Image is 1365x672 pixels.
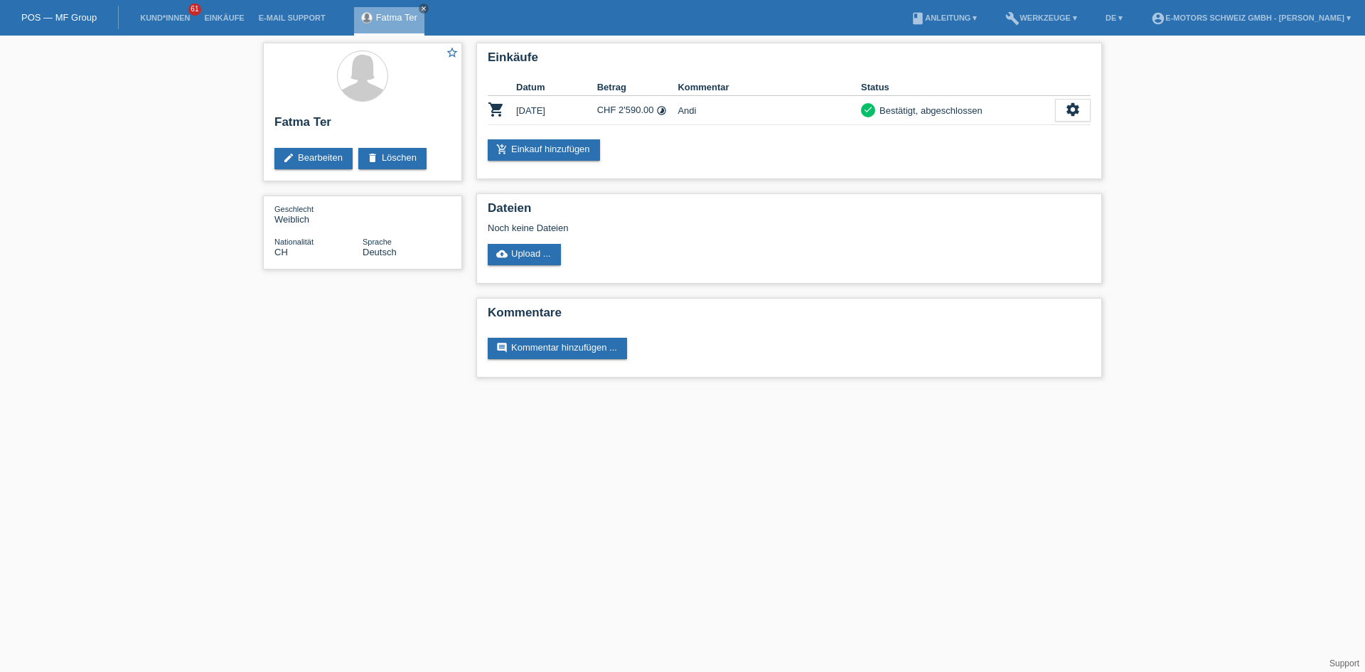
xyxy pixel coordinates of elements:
[488,244,561,265] a: cloud_uploadUpload ...
[656,105,667,116] i: Fixe Raten (24 Raten)
[911,11,925,26] i: book
[863,105,873,114] i: check
[488,306,1091,327] h2: Kommentare
[1065,102,1081,117] i: settings
[283,152,294,164] i: edit
[274,115,451,137] h2: Fatma Ter
[446,46,459,59] i: star_border
[875,103,983,118] div: Bestätigt, abgeschlossen
[678,96,861,125] td: Andi
[516,96,597,125] td: [DATE]
[678,79,861,96] th: Kommentar
[597,96,678,125] td: CHF 2'590.00
[197,14,251,22] a: Einkäufe
[252,14,333,22] a: E-Mail Support
[274,205,314,213] span: Geschlecht
[998,14,1084,22] a: buildWerkzeuge ▾
[488,50,1091,72] h2: Einkäufe
[358,148,427,169] a: deleteLöschen
[488,338,627,359] a: commentKommentar hinzufügen ...
[274,247,288,257] span: Schweiz
[861,79,1055,96] th: Status
[274,203,363,225] div: Weiblich
[597,79,678,96] th: Betrag
[376,12,417,23] a: Fatma Ter
[1005,11,1019,26] i: build
[488,101,505,118] i: POSP00028268
[363,238,392,246] span: Sprache
[363,247,397,257] span: Deutsch
[188,4,201,16] span: 61
[904,14,984,22] a: bookAnleitung ▾
[274,148,353,169] a: editBearbeiten
[133,14,197,22] a: Kund*innen
[488,223,922,233] div: Noch keine Dateien
[21,12,97,23] a: POS — MF Group
[516,79,597,96] th: Datum
[488,201,1091,223] h2: Dateien
[488,139,600,161] a: add_shopping_cartEinkauf hinzufügen
[1151,11,1165,26] i: account_circle
[1098,14,1130,22] a: DE ▾
[274,238,314,246] span: Nationalität
[446,46,459,61] a: star_border
[1329,658,1359,668] a: Support
[496,144,508,155] i: add_shopping_cart
[367,152,378,164] i: delete
[496,342,508,353] i: comment
[420,5,427,12] i: close
[496,248,508,260] i: cloud_upload
[1144,14,1358,22] a: account_circleE-Motors Schweiz GmbH - [PERSON_NAME] ▾
[419,4,429,14] a: close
